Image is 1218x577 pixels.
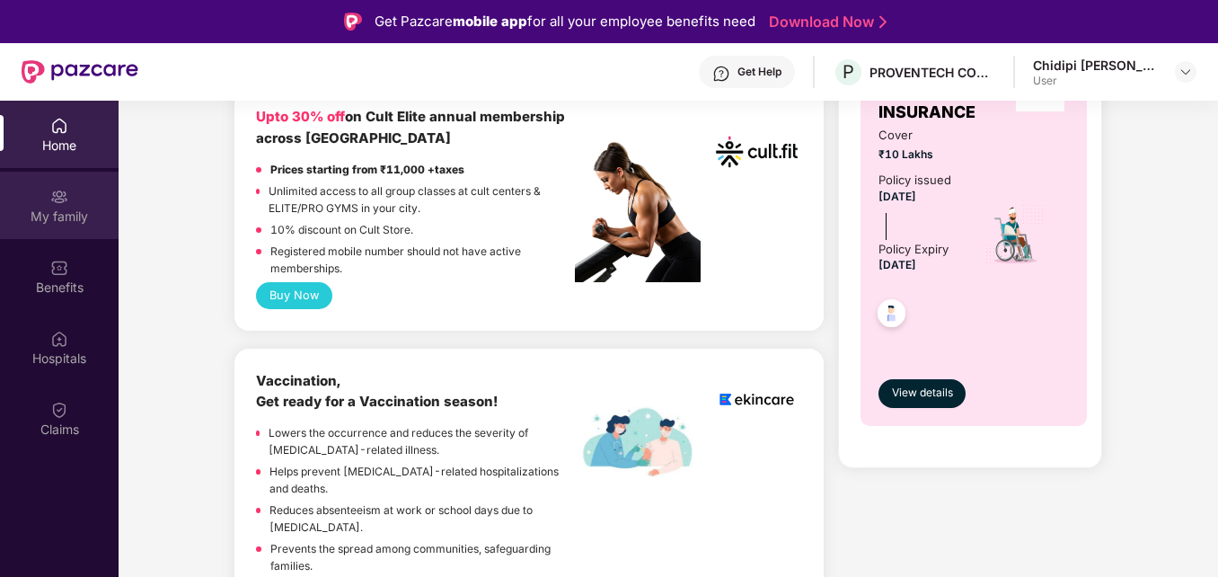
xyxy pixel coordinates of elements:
span: [DATE] [878,258,916,271]
img: svg+xml;base64,PHN2ZyBpZD0iSG9zcGl0YWxzIiB4bWxucz0iaHR0cDovL3d3dy53My5vcmcvMjAwMC9zdmciIHdpZHRoPS... [50,330,68,348]
img: logoEkincare.png [711,370,802,429]
img: pc2.png [575,142,701,281]
div: Policy issued [878,171,951,190]
b: on Cult Elite annual membership across [GEOGRAPHIC_DATA] [256,108,565,146]
p: Helps prevent [MEDICAL_DATA]-related hospitalizations and deaths. [269,464,574,498]
div: Chidipi [PERSON_NAME] [1033,57,1159,74]
span: Cover [878,126,961,145]
span: ₹10 Lakhs [878,146,961,164]
img: svg+xml;base64,PHN2ZyBpZD0iSGVscC0zMngzMiIgeG1sbnM9Imh0dHA6Ly93d3cudzMub3JnLzIwMDAvc3ZnIiB3aWR0aD... [712,65,730,83]
img: svg+xml;base64,PHN2ZyB4bWxucz0iaHR0cDovL3d3dy53My5vcmcvMjAwMC9zdmciIHdpZHRoPSI0OC45NDMiIGhlaWdodD... [869,294,913,338]
img: cult.png [711,106,802,197]
button: Buy Now [256,282,331,309]
strong: Prices starting from ₹11,000 +taxes [270,163,464,176]
img: svg+xml;base64,PHN2ZyBpZD0iRHJvcGRvd24tMzJ4MzIiIHhtbG5zPSJodHRwOi8vd3d3LnczLm9yZy8yMDAwL3N2ZyIgd2... [1178,65,1193,79]
span: View details [892,385,953,402]
p: Lowers the occurrence and reduces the severity of [MEDICAL_DATA]-related illness. [269,425,574,459]
p: Prevents the spread among communities, safeguarding families. [270,541,575,575]
img: Stroke [879,13,887,31]
span: P [843,61,854,83]
p: Reduces absenteeism at work or school days due to [MEDICAL_DATA]. [269,502,574,537]
p: 10% discount on Cult Store. [270,222,413,239]
img: svg+xml;base64,PHN2ZyBpZD0iQmVuZWZpdHMiIHhtbG5zPSJodHRwOi8vd3d3LnczLm9yZy8yMDAwL3N2ZyIgd2lkdGg9Ij... [50,259,68,277]
strong: mobile app [453,13,527,30]
b: Vaccination, Get ready for a Vaccination season! [256,372,498,411]
a: Download Now [769,13,881,31]
p: Registered mobile number should not have active memberships. [270,244,575,278]
div: Get Pazcare for all your employee benefits need [375,11,755,32]
span: [DATE] [878,190,916,203]
p: Unlimited access to all group classes at cult centers & ELITE/PRO GYMS in your city. [269,183,574,217]
div: PROVENTECH CONSULTING PRIVATE LIMITED [869,64,995,81]
button: View details [878,379,966,408]
img: labelEkincare.png [575,406,701,478]
img: svg+xml;base64,PHN2ZyB3aWR0aD0iMjAiIGhlaWdodD0iMjAiIHZpZXdCb3g9IjAgMCAyMCAyMCIgZmlsbD0ibm9uZSIgeG... [50,188,68,206]
img: New Pazcare Logo [22,60,138,84]
img: icon [984,203,1046,266]
img: svg+xml;base64,PHN2ZyBpZD0iQ2xhaW0iIHhtbG5zPSJodHRwOi8vd3d3LnczLm9yZy8yMDAwL3N2ZyIgd2lkdGg9IjIwIi... [50,401,68,419]
div: Get Help [737,65,781,79]
div: User [1033,74,1159,88]
img: Logo [344,13,362,31]
div: Policy Expiry [878,240,949,259]
b: Upto 30% off [256,108,345,125]
img: svg+xml;base64,PHN2ZyBpZD0iSG9tZSIgeG1sbnM9Imh0dHA6Ly93d3cudzMub3JnLzIwMDAvc3ZnIiB3aWR0aD0iMjAiIG... [50,117,68,135]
